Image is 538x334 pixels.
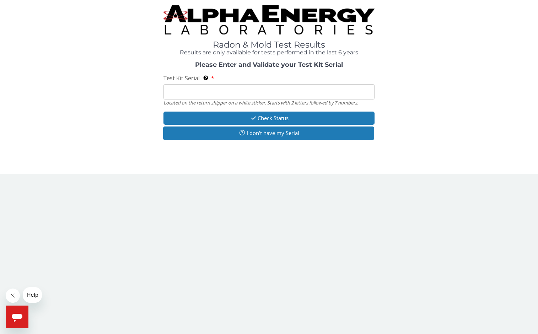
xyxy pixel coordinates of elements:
strong: Please Enter and Validate your Test Kit Serial [195,61,343,69]
button: Check Status [163,112,375,125]
h4: Results are only available for tests performed in the last 6 years [163,49,375,56]
iframe: Close message [6,289,20,303]
div: Located on the return shipper on a white sticker. Starts with 2 letters followed by 7 numbers. [163,99,375,106]
h1: Radon & Mold Test Results [163,40,375,49]
img: TightCrop.jpg [163,5,375,34]
span: Test Kit Serial [163,74,200,82]
iframe: Message from company [23,287,42,303]
button: I don't have my Serial [163,126,374,140]
iframe: Button to launch messaging window [6,306,28,328]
